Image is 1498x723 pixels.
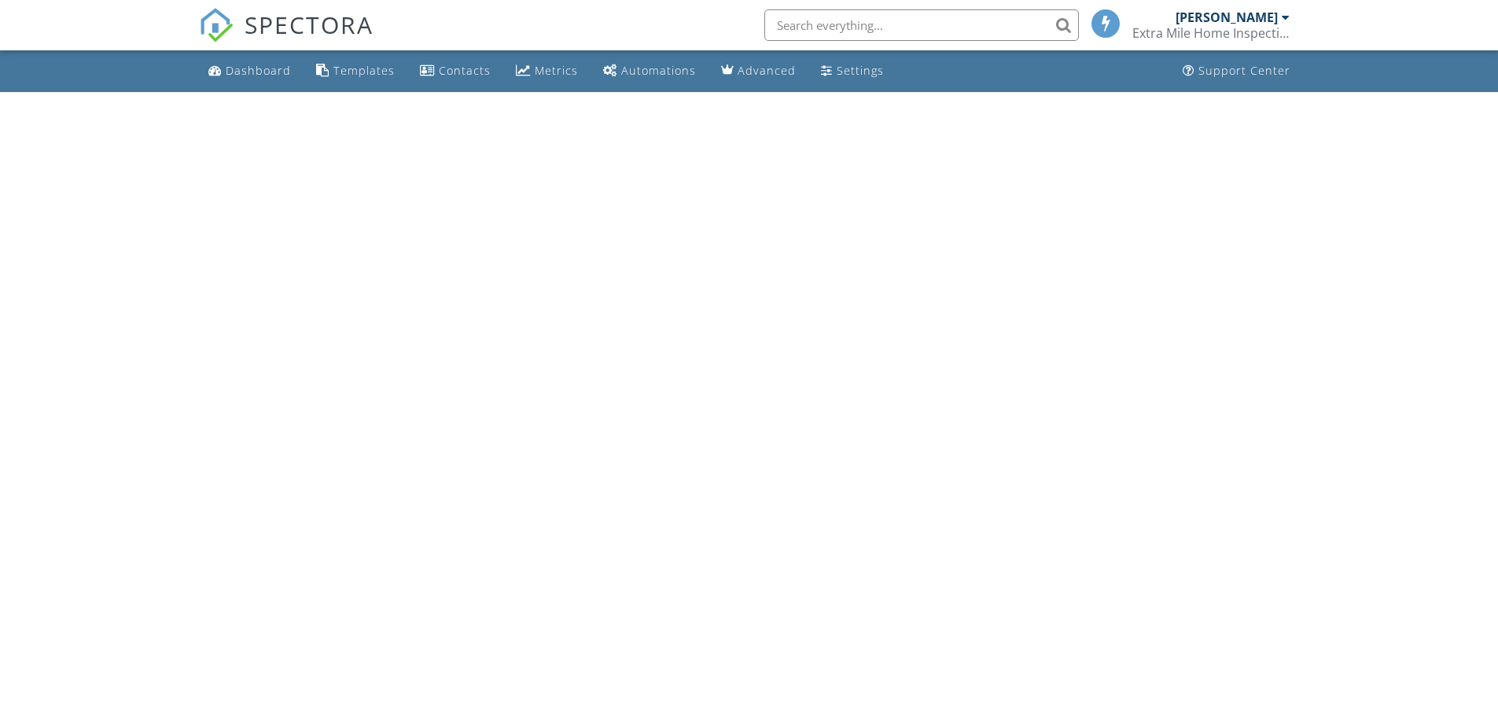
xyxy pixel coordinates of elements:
[439,63,491,78] div: Contacts
[510,57,584,86] a: Metrics
[715,57,802,86] a: Advanced
[738,63,796,78] div: Advanced
[1132,25,1290,41] div: Extra Mile Home Inspection Services
[1176,9,1278,25] div: [PERSON_NAME]
[535,63,578,78] div: Metrics
[333,63,395,78] div: Templates
[310,57,401,86] a: Templates
[245,8,374,41] span: SPECTORA
[597,57,702,86] a: Automations (Basic)
[837,63,884,78] div: Settings
[199,21,374,54] a: SPECTORA
[621,63,696,78] div: Automations
[414,57,497,86] a: Contacts
[226,63,291,78] div: Dashboard
[202,57,297,86] a: Dashboard
[815,57,890,86] a: Settings
[1198,63,1290,78] div: Support Center
[199,8,234,42] img: The Best Home Inspection Software - Spectora
[1176,57,1297,86] a: Support Center
[764,9,1079,41] input: Search everything...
